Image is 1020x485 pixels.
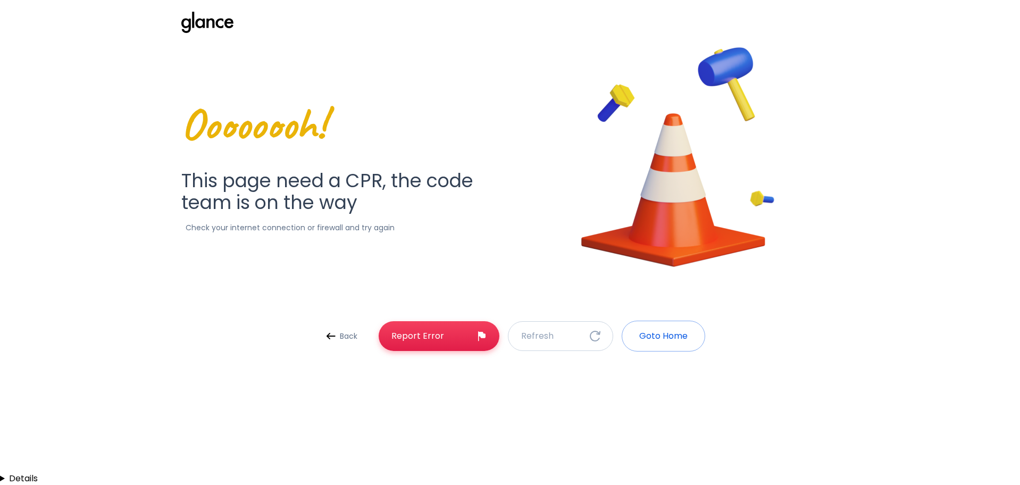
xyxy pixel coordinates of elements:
img: error-image-6AFcYm1f.png [530,11,825,306]
p: Refresh [521,330,554,342]
span: Oooooooh! [181,99,325,149]
p: Back [340,331,357,341]
p: Check your internet connection or firewall and try again [181,222,395,233]
button: Refresh [508,321,613,351]
button: Goto Home [622,321,705,352]
p: Report Error [391,330,444,342]
a: Back [315,327,370,346]
h1: This page need a CPR, the code team is on the way [181,170,504,214]
p: Goto Home [639,330,688,342]
a: Report Error [379,321,499,351]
